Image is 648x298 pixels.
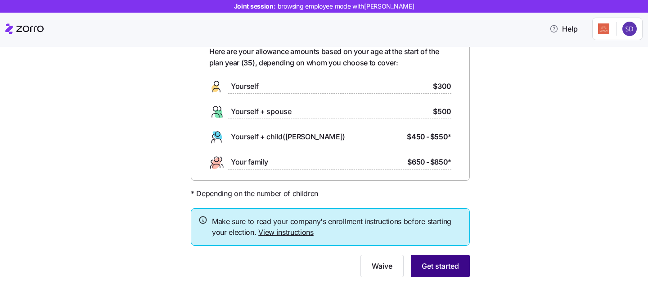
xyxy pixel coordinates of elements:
span: Here are your allowance amounts based on your age at the start of the plan year ( 35 ), depending... [209,46,451,69]
span: Joint session: [234,2,414,11]
span: Yourself [231,81,258,92]
button: Waive [360,255,404,277]
span: - [426,156,429,168]
a: View instructions [258,228,314,237]
span: Make sure to read your company's enrollment instructions before starting your election. [212,216,462,238]
span: $450 [407,131,425,142]
span: Waive [372,261,392,271]
span: Help [549,23,578,34]
span: Yourself + child([PERSON_NAME]) [231,131,345,142]
span: $650 [407,156,425,168]
button: Help [542,20,585,38]
img: 297bccb944049a049afeaf12b70407e1 [622,22,637,36]
span: - [426,131,429,142]
span: $500 [433,106,451,117]
button: Get started [411,255,470,277]
span: Yourself + spouse [231,106,292,117]
span: Get started [422,261,459,271]
span: Your family [231,156,268,168]
span: * Depending on the number of children [191,188,318,199]
span: $850 [430,156,451,168]
span: $550 [430,131,451,142]
span: browsing employee mode with [PERSON_NAME] [278,2,414,11]
span: $300 [433,81,451,92]
img: Employer logo [598,23,609,34]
